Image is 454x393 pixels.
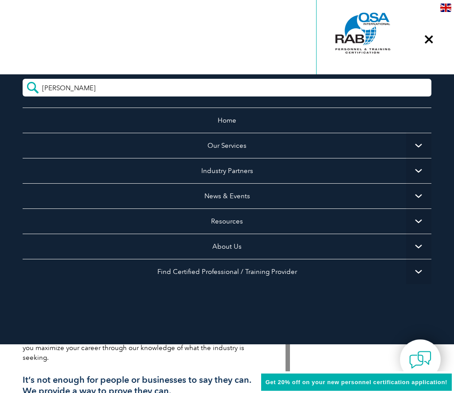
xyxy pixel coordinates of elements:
a: Resources [23,208,431,234]
a: Our Services [23,133,431,158]
input: Submit [23,79,42,96]
a: About Us [23,234,431,259]
input: Search [42,79,121,92]
span: Get 20% off on your new personnel certification application! [266,379,447,385]
a: Find Certified Professional / Training Provider [23,259,431,284]
p: As [DATE] thought leaders of the conformity community, our goal is to help you maximize your care... [23,333,259,362]
a: Industry Partners [23,158,431,183]
a: News & Events [23,183,431,208]
img: contact-chat.png [409,349,431,371]
img: en [440,4,451,12]
a: Home [23,108,431,133]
